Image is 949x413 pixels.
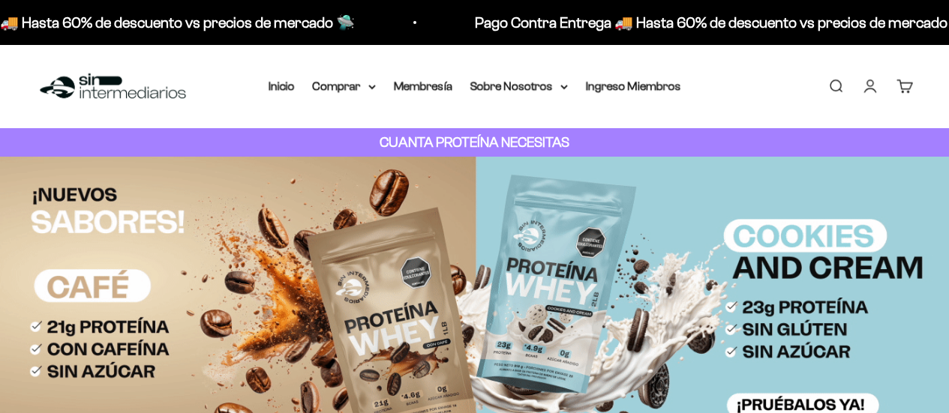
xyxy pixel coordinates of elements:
[313,76,376,96] summary: Comprar
[394,79,452,92] a: Membresía
[470,76,568,96] summary: Sobre Nosotros
[269,79,295,92] a: Inicio
[586,79,681,92] a: Ingreso Miembros
[380,134,569,150] strong: CUANTA PROTEÍNA NECESITAS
